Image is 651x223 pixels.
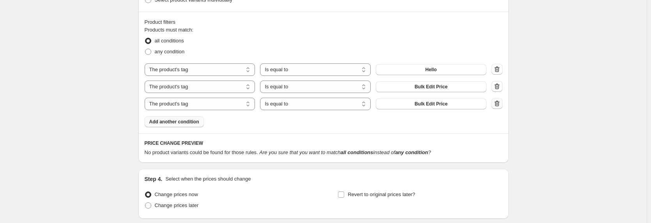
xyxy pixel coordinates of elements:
[155,191,198,197] span: Change prices now
[155,49,185,54] span: any condition
[155,38,184,44] span: all conditions
[376,98,486,109] button: Bulk Edit Price
[145,18,502,26] div: Product filters
[340,149,373,155] b: all conditions
[348,191,415,197] span: Revert to original prices later?
[425,67,437,73] span: Hello
[376,64,486,75] button: Hello
[145,175,163,183] h2: Step 4.
[145,149,258,155] span: No product variants could be found for those rules.
[149,119,199,125] span: Add another condition
[414,84,448,90] span: Bulk Edit Price
[165,175,251,183] p: Select when the prices should change
[145,27,194,33] span: Products must match:
[376,81,486,92] button: Bulk Edit Price
[259,149,431,155] i: Are you sure that you want to match instead of ?
[414,101,448,107] span: Bulk Edit Price
[155,202,199,208] span: Change prices later
[145,116,204,127] button: Add another condition
[395,149,428,155] b: any condition
[145,140,502,146] h6: PRICE CHANGE PREVIEW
